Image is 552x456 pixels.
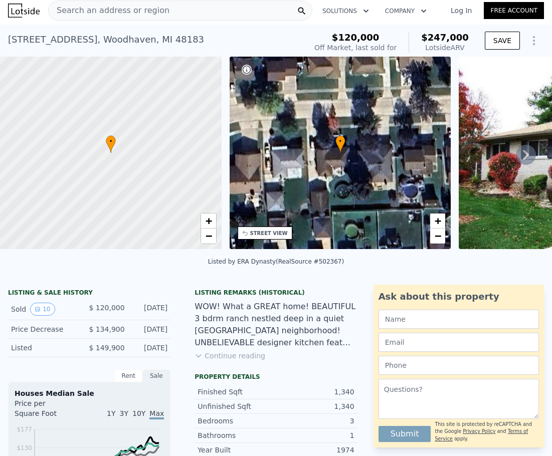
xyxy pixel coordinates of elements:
div: STREET VIEW [250,230,288,237]
div: 3 [276,416,354,426]
button: SAVE [485,32,520,50]
span: + [205,214,212,227]
div: Houses Median Sale [15,388,164,398]
div: [DATE] [133,343,168,353]
div: Price per Square Foot [15,398,89,424]
div: Off Market, last sold for [314,43,397,53]
div: 1,340 [276,401,354,411]
div: • [335,135,345,153]
span: $ 120,000 [89,304,124,312]
div: Year Built [198,445,276,455]
span: + [435,214,441,227]
div: Finished Sqft [198,387,276,397]
div: Bathrooms [198,430,276,440]
div: 1,340 [276,387,354,397]
div: Property details [195,373,357,381]
a: Log In [439,6,484,16]
span: Max [149,409,164,419]
div: Rent [114,369,142,382]
img: Lotside [8,4,40,18]
span: − [205,230,212,242]
div: Ask about this property [379,290,539,304]
span: − [435,230,441,242]
span: 3Y [120,409,128,417]
div: Bedrooms [198,416,276,426]
span: $ 134,900 [89,325,124,333]
a: Zoom in [430,213,445,229]
div: Lotside ARV [421,43,469,53]
div: Listed [11,343,81,353]
a: Zoom out [430,229,445,244]
button: Submit [379,426,431,442]
div: LISTING & SALE HISTORY [8,289,170,299]
div: Listing Remarks (Historical) [195,289,357,297]
div: [DATE] [133,324,168,334]
div: Listed by ERA Dynasty (RealSource #502367) [208,258,344,265]
span: $ 149,900 [89,344,124,352]
span: 10Y [132,409,145,417]
a: Zoom in [201,213,216,229]
a: Privacy Policy [463,428,495,434]
a: Terms of Service [435,428,528,441]
div: This site is protected by reCAPTCHA and the Google and apply. [435,421,539,442]
div: Sold [11,303,81,316]
span: • [335,137,345,146]
a: Zoom out [201,229,216,244]
span: • [106,137,116,146]
div: Price Decrease [11,324,81,334]
div: 1 [276,430,354,440]
span: 1Y [107,409,115,417]
div: 1974 [276,445,354,455]
a: Free Account [484,2,544,19]
div: • [106,135,116,153]
div: Unfinished Sqft [198,401,276,411]
span: $247,000 [421,32,469,43]
button: Show Options [524,31,544,51]
input: Name [379,310,539,329]
button: Company [377,2,435,20]
tspan: $177 [17,426,32,433]
button: View historical data [30,303,55,316]
span: $120,000 [332,32,380,43]
span: Search an address or region [49,5,169,17]
input: Email [379,333,539,352]
button: Continue reading [195,351,265,361]
div: [STREET_ADDRESS] , Woodhaven , MI 48183 [8,33,204,47]
tspan: $130 [17,444,32,451]
button: Solutions [314,2,377,20]
input: Phone [379,356,539,375]
div: [DATE] [133,303,168,316]
div: WOW! What a GREAT home! BEAUTIFUL 3 bdrm ranch nestled deep in a quiet [GEOGRAPHIC_DATA] neighbor... [195,301,357,349]
div: Sale [142,369,170,382]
